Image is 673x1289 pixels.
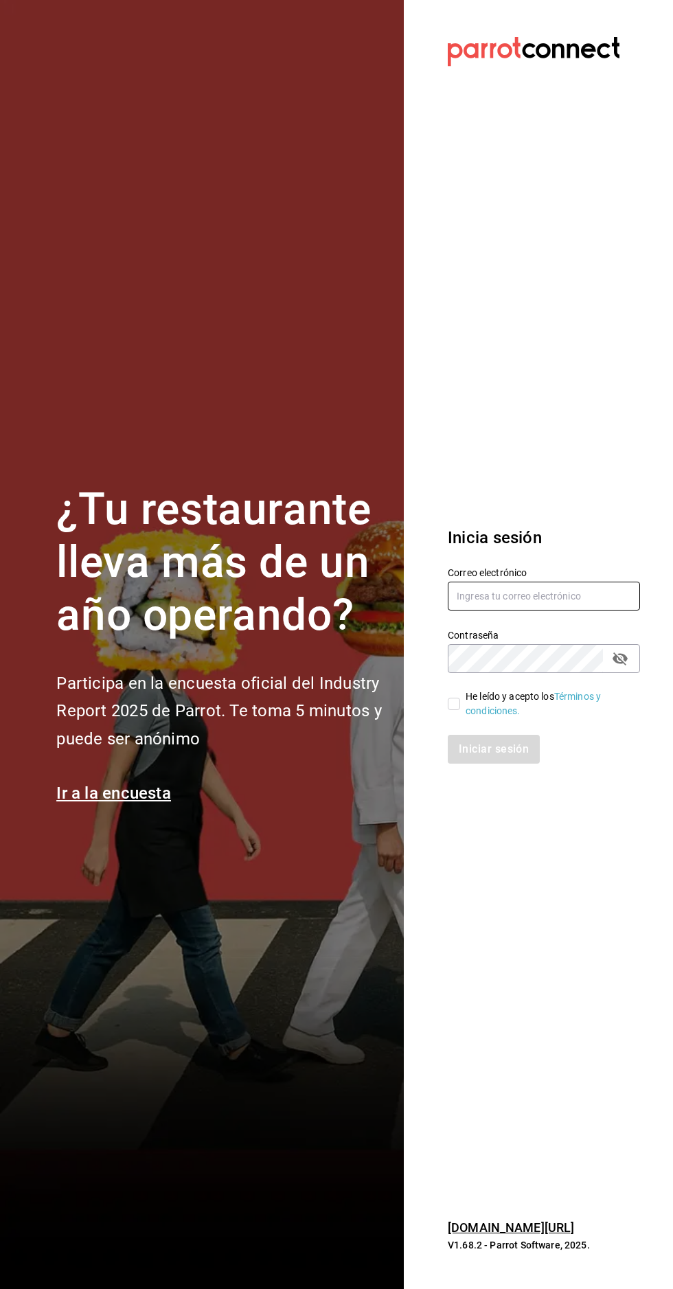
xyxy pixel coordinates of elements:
h2: Participa en la encuesta oficial del Industry Report 2025 de Parrot. Te toma 5 minutos y puede se... [56,670,387,753]
a: Ir a la encuesta [56,784,171,803]
h3: Inicia sesión [448,525,640,550]
label: Correo electrónico [448,568,640,578]
p: V1.68.2 - Parrot Software, 2025. [448,1238,640,1252]
input: Ingresa tu correo electrónico [448,582,640,611]
button: passwordField [608,647,632,670]
label: Contraseña [448,630,640,640]
div: He leído y acepto los [466,689,629,718]
h1: ¿Tu restaurante lleva más de un año operando? [56,483,387,641]
a: [DOMAIN_NAME][URL] [448,1220,574,1235]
